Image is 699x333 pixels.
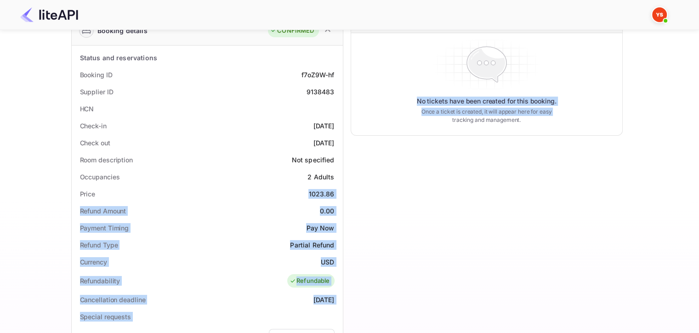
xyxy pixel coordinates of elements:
div: Status and reservations [80,53,157,63]
div: USD [321,257,334,267]
div: Price [80,189,96,199]
div: Refund Amount [80,206,126,216]
div: Supplier ID [80,87,114,97]
img: Yandex Support [652,7,667,22]
div: Check out [80,138,110,148]
div: Payment Timing [80,223,129,233]
div: Special requests [80,312,131,322]
div: 0.00 [320,206,335,216]
div: Refund Type [80,240,118,250]
div: Cancellation deadline [80,295,146,304]
div: Occupancies [80,172,120,182]
div: [DATE] [313,295,335,304]
p: Once a ticket is created, it will appear here for easy tracking and management. [414,108,559,124]
div: HCN [80,104,94,114]
div: Refundability [80,276,120,286]
div: Currency [80,257,107,267]
div: [DATE] [313,138,335,148]
img: LiteAPI Logo [20,7,78,22]
div: 9138483 [306,87,334,97]
div: [DATE] [313,121,335,131]
div: 1023.86 [308,189,334,199]
p: No tickets have been created for this booking. [417,97,557,106]
div: CONFIRMED [270,26,314,35]
div: Partial Refund [290,240,334,250]
div: 2 Adults [307,172,334,182]
div: Refundable [290,276,330,286]
div: Room description [80,155,133,165]
div: Check-in [80,121,107,131]
div: Pay Now [306,223,334,233]
div: Not specified [292,155,335,165]
div: Booking ID [80,70,113,80]
div: f7oZ9W-hf [301,70,334,80]
div: Booking details [97,26,148,35]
